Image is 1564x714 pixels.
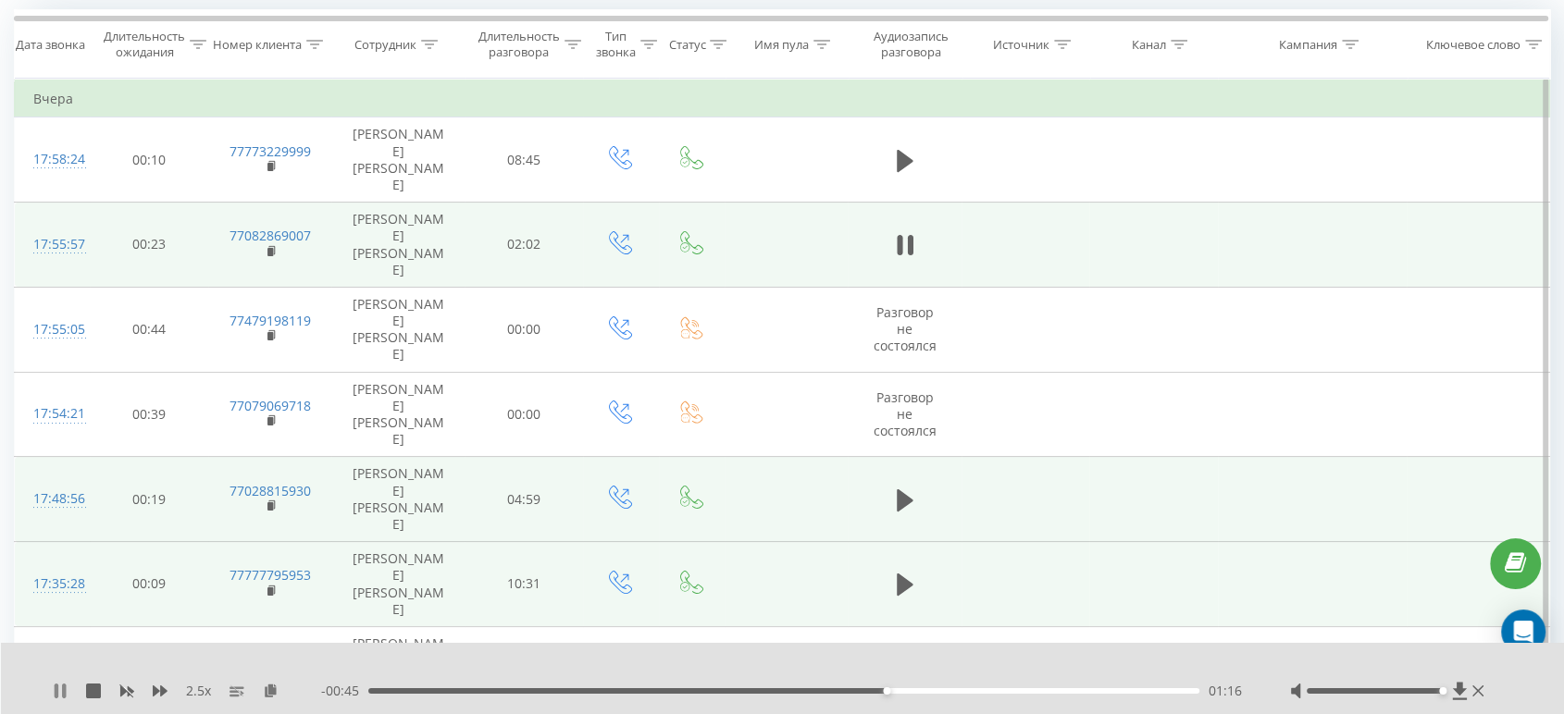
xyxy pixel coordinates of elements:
a: 77082869007 [230,227,311,244]
div: Кампания [1279,37,1337,53]
td: 10:31 [465,542,583,627]
div: Длительность разговора [478,29,560,60]
div: Accessibility label [883,687,890,695]
td: [PERSON_NAME] [PERSON_NAME] [331,372,464,457]
div: Тип звонка [596,29,636,60]
a: 77079069718 [230,397,311,414]
td: 00:09 [90,542,208,627]
div: Длительность ожидания [104,29,185,60]
td: [PERSON_NAME] [PERSON_NAME] [331,287,464,372]
td: 00:44 [90,287,208,372]
div: 17:58:24 [33,142,71,178]
a: 77479198119 [230,312,311,329]
span: Разговор не состоялся [874,388,937,439]
div: 17:55:57 [33,227,71,263]
span: - 00:45 [321,682,368,700]
td: 00:19 [90,457,208,542]
td: [PERSON_NAME] [PERSON_NAME] [331,457,464,542]
td: 04:59 [465,457,583,542]
td: [PERSON_NAME] [PERSON_NAME] [331,626,464,711]
div: Статус [668,37,705,53]
td: 00:00 [465,372,583,457]
span: 01:16 [1209,682,1242,700]
td: 00:48 [90,626,208,711]
a: 77773229999 [230,142,311,160]
div: 17:35:28 [33,566,71,602]
td: 00:10 [90,117,208,203]
div: Open Intercom Messenger [1501,609,1545,654]
td: 00:00 [465,287,583,372]
a: 77028815930 [230,482,311,499]
div: Канал [1132,37,1166,53]
span: Разговор не состоялся [874,303,937,354]
td: 00:23 [90,203,208,288]
div: Номер клиента [213,37,302,53]
td: 08:45 [465,117,583,203]
div: Сотрудник [354,37,416,53]
div: Ключевое слово [1426,37,1521,53]
div: 17:54:21 [33,396,71,432]
div: Accessibility label [1439,687,1446,695]
td: 00:39 [90,372,208,457]
td: [PERSON_NAME] [PERSON_NAME] [331,203,464,288]
div: 17:55:05 [33,312,71,348]
span: 2.5 x [186,682,211,700]
td: [PERSON_NAME] [PERSON_NAME] [331,542,464,627]
td: 02:02 [465,203,583,288]
div: 17:48:56 [33,481,71,517]
a: 77777795953 [230,566,311,584]
div: Дата звонка [16,37,85,53]
div: Имя пула [754,37,809,53]
div: Источник [993,37,1049,53]
td: 00:00 [465,626,583,711]
div: Аудиозапись разговора [864,29,957,60]
td: [PERSON_NAME] [PERSON_NAME] [331,117,464,203]
td: Вчера [15,80,1550,117]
